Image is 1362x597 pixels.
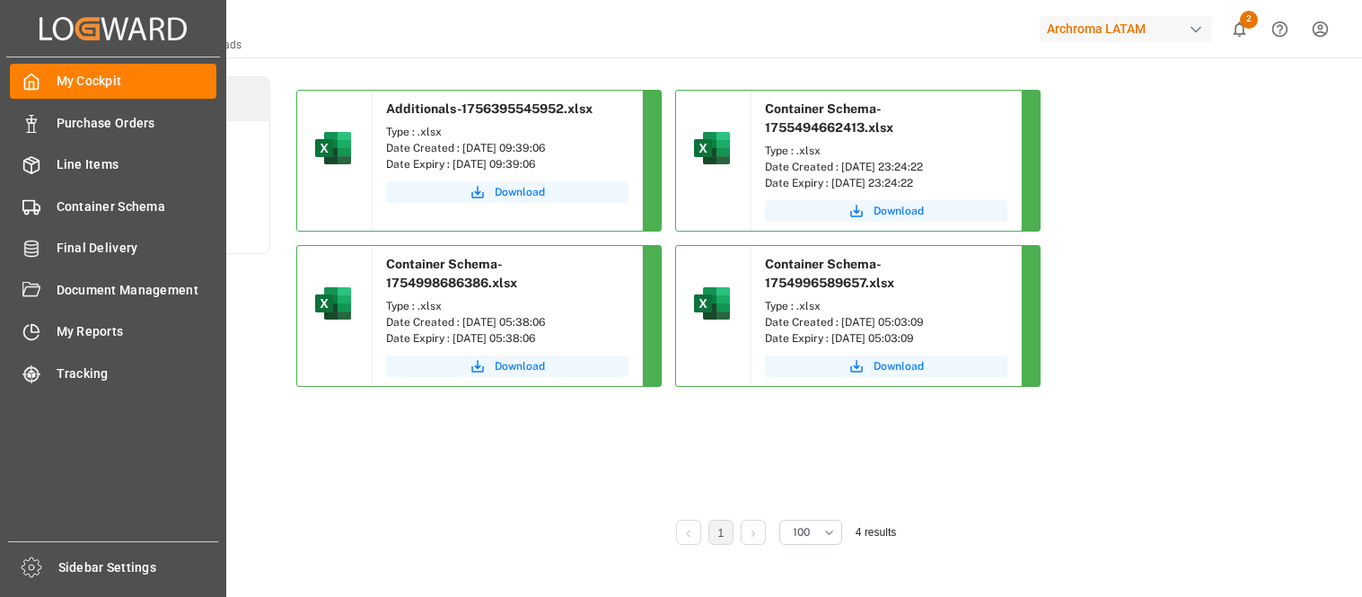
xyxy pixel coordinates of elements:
[765,314,1007,330] div: Date Created : [DATE] 05:03:09
[386,257,517,290] span: Container Schema-1754998686386.xlsx
[765,200,1007,222] button: Download
[312,282,355,325] img: microsoft-excel-2019--v1.png
[386,356,628,377] button: Download
[765,356,1007,377] button: Download
[676,520,701,545] li: Previous Page
[386,124,628,140] div: Type : .xlsx
[856,526,896,539] span: 4 results
[495,184,545,200] span: Download
[765,257,894,290] span: Container Schema-1754996589657.xlsx
[386,314,628,330] div: Date Created : [DATE] 05:38:06
[874,203,924,219] span: Download
[58,558,219,577] span: Sidebar Settings
[765,143,1007,159] div: Type : .xlsx
[1040,12,1219,46] button: Archroma LATAM
[779,520,842,545] button: open menu
[10,189,216,224] a: Container Schema
[57,364,217,383] span: Tracking
[741,520,766,545] li: Next Page
[386,156,628,172] div: Date Expiry : [DATE] 09:39:06
[10,356,216,391] a: Tracking
[690,127,734,170] img: microsoft-excel-2019--v1.png
[10,231,216,266] a: Final Delivery
[57,72,217,91] span: My Cockpit
[495,358,545,374] span: Download
[57,239,217,258] span: Final Delivery
[57,114,217,133] span: Purchase Orders
[765,298,1007,314] div: Type : .xlsx
[57,322,217,341] span: My Reports
[765,159,1007,175] div: Date Created : [DATE] 23:24:22
[386,298,628,314] div: Type : .xlsx
[57,281,217,300] span: Document Management
[690,282,734,325] img: microsoft-excel-2019--v1.png
[718,527,725,540] a: 1
[708,520,734,545] li: 1
[10,272,216,307] a: Document Management
[312,127,355,170] img: microsoft-excel-2019--v1.png
[793,524,810,540] span: 100
[386,181,628,203] button: Download
[1219,9,1260,49] button: show 2 new notifications
[10,314,216,349] a: My Reports
[1240,11,1258,29] span: 2
[10,64,216,99] a: My Cockpit
[765,330,1007,347] div: Date Expiry : [DATE] 05:03:09
[874,358,924,374] span: Download
[386,330,628,347] div: Date Expiry : [DATE] 05:38:06
[57,155,217,174] span: Line Items
[1260,9,1300,49] button: Help Center
[57,198,217,216] span: Container Schema
[10,147,216,182] a: Line Items
[386,140,628,156] div: Date Created : [DATE] 09:39:06
[386,101,593,116] span: Additionals-1756395545952.xlsx
[1040,16,1212,42] div: Archroma LATAM
[10,105,216,140] a: Purchase Orders
[765,175,1007,191] div: Date Expiry : [DATE] 23:24:22
[765,101,893,135] span: Container Schema-1755494662413.xlsx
